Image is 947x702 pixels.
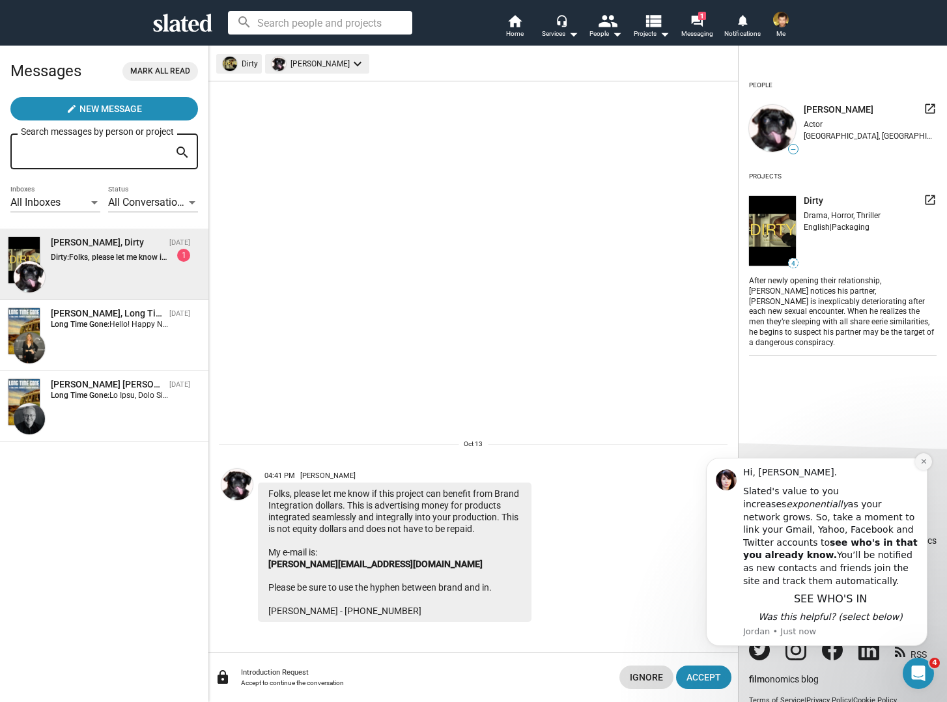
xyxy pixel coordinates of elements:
span: Home [506,26,524,42]
mat-icon: people [598,11,617,30]
button: Accept [676,666,731,689]
span: Packaging [832,223,869,232]
button: Ignore [619,666,673,689]
div: Introduction Request [241,668,609,677]
img: Dirty [8,237,40,283]
div: Actor [804,120,937,129]
div: Sharon Bruneau, Dirty [51,236,164,249]
div: Accept to continue the conversation [241,679,609,686]
iframe: Intercom notifications message [686,442,947,695]
img: Matt Schichter [773,12,789,27]
span: | [830,223,832,232]
div: Folks, please let me know if this project can benefit from Brand Integration dollars. This is adv... [258,483,531,622]
mat-icon: forum [690,14,703,27]
span: [PERSON_NAME] [804,104,873,116]
div: 1 [177,249,190,262]
button: Mark all read [122,62,198,81]
div: David C. Hëvvitt, Long Time Gone [51,378,164,391]
span: [PERSON_NAME] [300,471,356,480]
mat-icon: arrow_drop_down [657,26,672,42]
mat-icon: launch [924,102,937,115]
img: undefined [272,57,286,71]
div: Projects [749,167,782,186]
time: [DATE] [169,238,190,247]
img: Long Time Gone [8,308,40,354]
mat-icon: headset_mic [556,14,567,26]
span: — [789,146,798,153]
button: Matt SchichterMe [765,9,797,43]
mat-icon: create [66,104,77,114]
input: Search people and projects [228,11,412,35]
button: Services [537,13,583,42]
strong: Dirty: [51,253,69,262]
span: Dirty [804,195,823,207]
strong: Long Time Gone: [51,391,109,400]
iframe: Intercom live chat [903,658,934,689]
button: New Message [10,97,198,120]
h2: Messages [10,55,81,87]
mat-chip: [PERSON_NAME] [265,54,369,74]
mat-icon: keyboard_arrow_down [350,56,365,72]
span: 4 [789,260,798,268]
mat-icon: lock [215,669,231,685]
button: People [583,13,629,42]
span: Me [776,26,785,42]
div: Ana Menendez, Long Time Gone [51,307,164,320]
mat-icon: arrow_drop_down [609,26,625,42]
img: Long Time Gone [8,379,40,425]
a: Sharon Bruneau [219,466,255,625]
img: Sharon Bruneau [14,261,45,292]
span: 1 [698,12,706,20]
a: 1Messaging [674,13,720,42]
span: Notifications [724,26,761,42]
span: English [804,223,830,232]
img: Ana Menendez [14,332,45,363]
span: All Inboxes [10,196,61,208]
span: 4 [929,658,940,668]
div: Services [542,26,578,42]
span: 04:41 PM [264,471,295,480]
span: Drama, Horror, Thriller [804,211,881,220]
mat-icon: launch [924,193,937,206]
a: [PERSON_NAME][EMAIL_ADDRESS][DOMAIN_NAME] [268,559,483,569]
img: undefined [749,196,796,266]
span: New Message [79,97,142,120]
div: People [589,26,622,42]
time: [DATE] [169,380,190,389]
time: [DATE] [169,309,190,318]
span: All Conversations [108,196,188,208]
strong: Long Time Gone: [51,320,109,329]
a: Notifications [720,13,765,42]
img: David C. Hëvvitt [14,403,45,434]
span: Projects [634,26,670,42]
span: Messaging [681,26,713,42]
img: undefined [749,105,796,152]
mat-icon: home [507,13,522,29]
div: People [749,76,772,94]
a: Home [492,13,537,42]
button: Projects [629,13,674,42]
div: [GEOGRAPHIC_DATA], [GEOGRAPHIC_DATA], [GEOGRAPHIC_DATA] [804,132,937,141]
span: Ignore [630,666,663,689]
mat-icon: search [175,143,190,163]
mat-icon: view_list [643,11,662,30]
div: After newly opening their relationship, [PERSON_NAME] notices his partner, [PERSON_NAME] is inexp... [749,274,937,349]
mat-icon: arrow_drop_down [565,26,581,42]
mat-icon: notifications [736,14,748,26]
span: Mark all read [130,64,190,78]
img: Sharon Bruneau [221,469,253,500]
